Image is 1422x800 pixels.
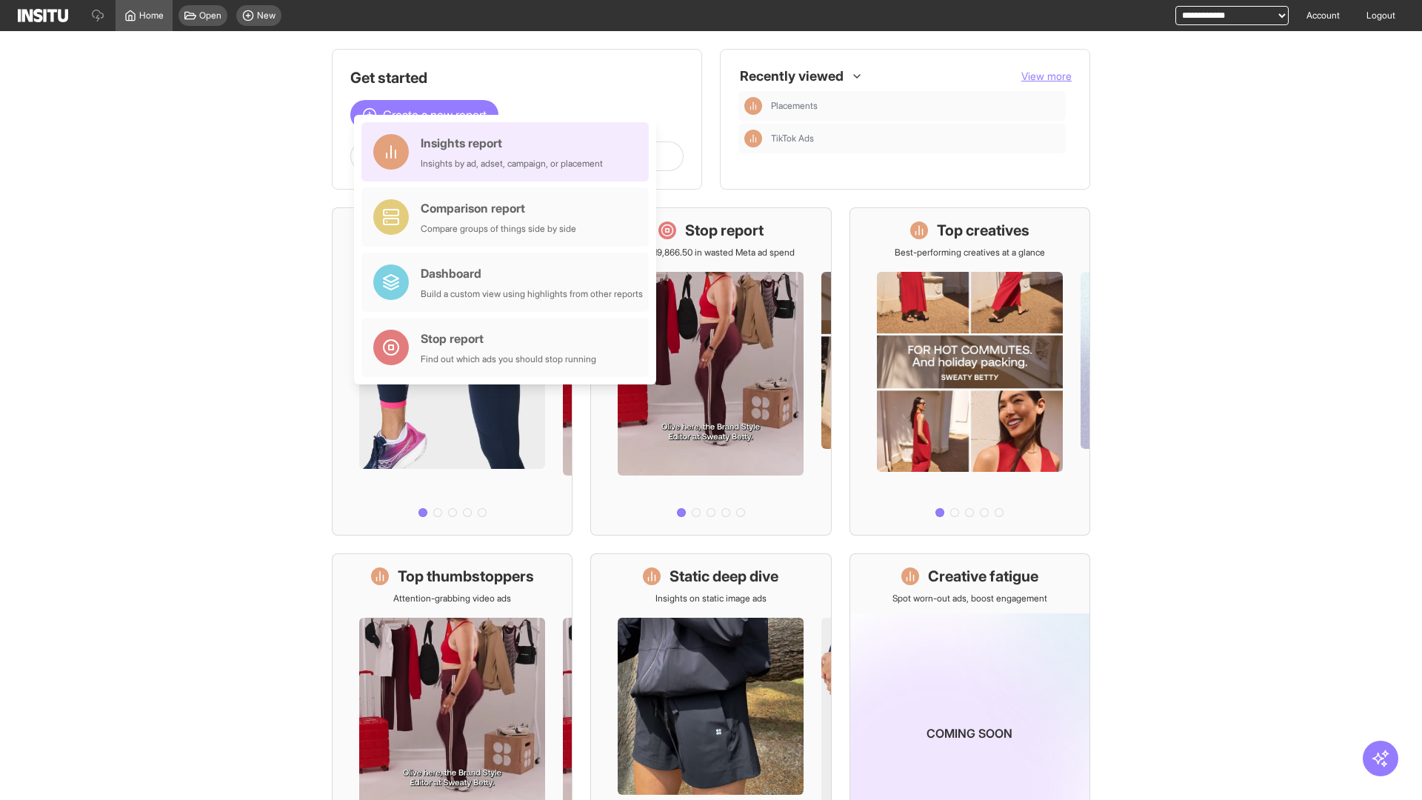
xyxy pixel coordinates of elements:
[257,10,276,21] span: New
[771,100,1060,112] span: Placements
[421,353,596,365] div: Find out which ads you should stop running
[627,247,795,259] p: Save £19,866.50 in wasted Meta ad spend
[771,133,814,144] span: TikTok Ads
[895,247,1045,259] p: Best-performing creatives at a glance
[139,10,164,21] span: Home
[421,223,576,235] div: Compare groups of things side by side
[421,330,596,347] div: Stop report
[655,593,767,604] p: Insights on static image ads
[937,220,1029,241] h1: Top creatives
[393,593,511,604] p: Attention-grabbing video ads
[383,106,487,124] span: Create a new report
[771,133,1060,144] span: TikTok Ads
[1021,69,1072,84] button: View more
[332,207,573,536] a: What's live nowSee all active ads instantly
[18,9,68,22] img: Logo
[398,566,534,587] h1: Top thumbstoppers
[421,199,576,217] div: Comparison report
[199,10,221,21] span: Open
[670,566,778,587] h1: Static deep dive
[421,158,603,170] div: Insights by ad, adset, campaign, or placement
[744,130,762,147] div: Insights
[421,134,603,152] div: Insights report
[590,207,831,536] a: Stop reportSave £19,866.50 in wasted Meta ad spend
[421,264,643,282] div: Dashboard
[771,100,818,112] span: Placements
[350,100,498,130] button: Create a new report
[849,207,1090,536] a: Top creativesBest-performing creatives at a glance
[744,97,762,115] div: Insights
[421,288,643,300] div: Build a custom view using highlights from other reports
[350,67,684,88] h1: Get started
[685,220,764,241] h1: Stop report
[1021,70,1072,82] span: View more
